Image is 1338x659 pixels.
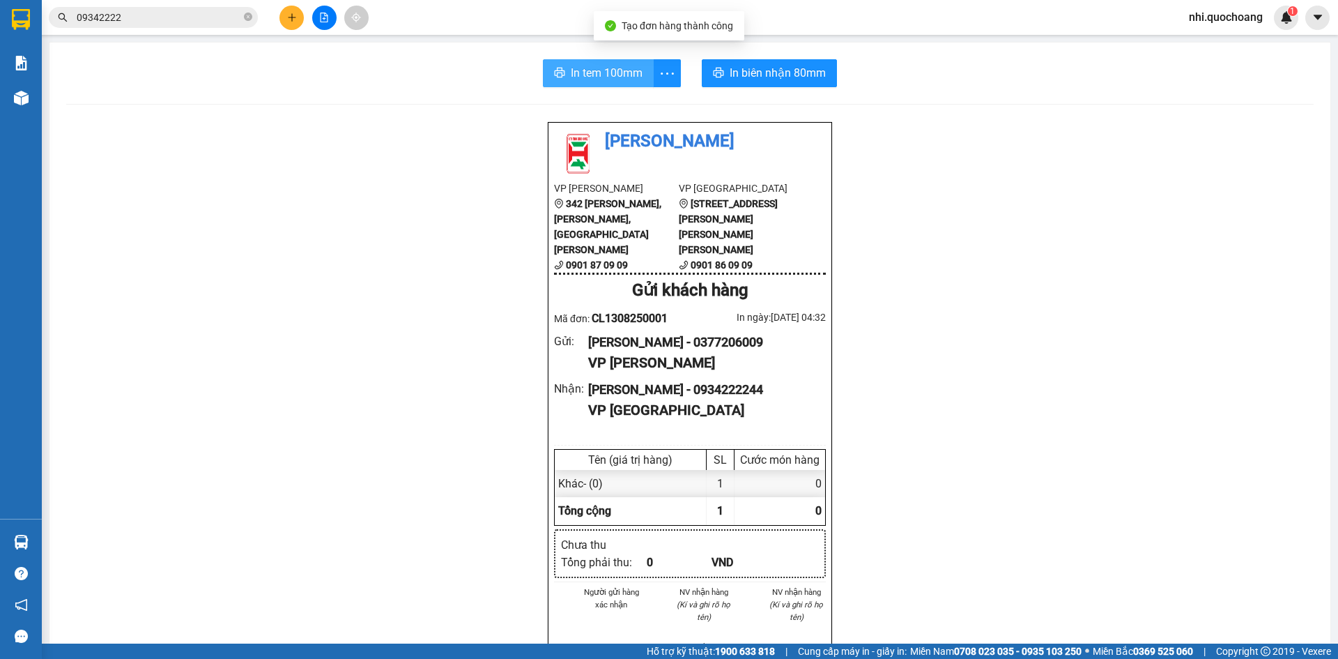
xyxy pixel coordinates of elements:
[287,13,297,22] span: plus
[14,91,29,105] img: warehouse-icon
[1288,6,1298,16] sup: 1
[554,128,603,177] img: logo.jpg
[654,65,680,82] span: more
[1204,644,1206,659] span: |
[554,198,661,255] b: 342 [PERSON_NAME], [PERSON_NAME], [GEOGRAPHIC_DATA][PERSON_NAME]
[554,181,679,196] li: VP [PERSON_NAME]
[1133,646,1193,657] strong: 0369 525 060
[554,278,826,304] div: Gửi khách hàng
[1312,11,1324,24] span: caret-down
[679,198,778,255] b: [STREET_ADDRESS][PERSON_NAME][PERSON_NAME][PERSON_NAME]
[769,600,823,622] i: (Kí và ghi rõ họ tên)
[554,380,588,397] div: Nhận :
[554,260,564,270] span: phone
[710,453,730,467] div: SL
[690,310,826,325] div: In ngày: [DATE] 04:32
[730,64,826,82] span: In biên nhận 80mm
[279,6,304,30] button: plus
[588,380,815,400] div: [PERSON_NAME] - 0934222244
[702,59,837,87] button: printerIn biên nhận 80mm
[558,477,603,490] span: Khác - (0)
[1093,644,1193,659] span: Miền Bắc
[15,598,28,612] span: notification
[588,352,815,374] div: VP [PERSON_NAME]
[543,59,654,87] button: printerIn tem 100mm
[244,13,252,21] span: close-circle
[344,6,369,30] button: aim
[679,199,689,209] span: environment
[14,56,29,70] img: solution-icon
[582,586,641,611] li: Người gửi hàng xác nhận
[319,13,329,22] span: file-add
[605,20,616,31] span: check-circle
[647,644,775,659] span: Hỗ trợ kỹ thuật:
[1261,646,1270,656] span: copyright
[798,644,907,659] span: Cung cấp máy in - giấy in:
[571,64,643,82] span: In tem 100mm
[715,646,775,657] strong: 1900 633 818
[592,312,668,325] span: CL1308250001
[1305,6,1330,30] button: caret-down
[647,554,712,571] div: 0
[558,504,611,517] span: Tổng cộng
[717,504,723,517] span: 1
[244,11,252,24] span: close-circle
[561,554,647,571] div: Tổng phải thu :
[735,470,825,497] div: 0
[712,554,776,571] div: VND
[622,20,733,31] span: Tạo đơn hàng thành công
[351,13,361,22] span: aim
[1178,8,1274,26] span: nhi.quochoang
[554,67,565,80] span: printer
[954,646,1082,657] strong: 0708 023 035 - 0935 103 250
[679,260,689,270] span: phone
[785,644,787,659] span: |
[713,67,724,80] span: printer
[675,641,734,653] li: Nhi
[675,586,734,598] li: NV nhận hàng
[910,644,1082,659] span: Miền Nam
[738,453,822,467] div: Cước món hàng
[653,59,681,87] button: more
[558,453,702,467] div: Tên (giá trị hàng)
[14,535,29,550] img: warehouse-icon
[554,333,588,350] div: Gửi :
[566,259,628,271] b: 0901 87 09 09
[15,567,28,580] span: question-circle
[15,630,28,643] span: message
[554,310,690,327] div: Mã đơn:
[1290,6,1295,16] span: 1
[679,181,803,196] li: VP [GEOGRAPHIC_DATA]
[1085,649,1089,654] span: ⚪️
[588,333,815,352] div: [PERSON_NAME] - 0377206009
[677,600,730,622] i: (Kí và ghi rõ họ tên)
[312,6,337,30] button: file-add
[707,470,735,497] div: 1
[767,586,826,598] li: NV nhận hàng
[588,400,815,421] div: VP [GEOGRAPHIC_DATA]
[58,13,68,22] span: search
[691,259,753,271] b: 0901 86 09 09
[815,504,822,517] span: 0
[77,10,241,25] input: Tìm tên, số ĐT hoặc mã đơn
[554,128,826,155] li: [PERSON_NAME]
[1280,11,1293,24] img: icon-new-feature
[12,9,30,30] img: logo-vxr
[554,199,564,209] span: environment
[561,536,647,554] div: Chưa thu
